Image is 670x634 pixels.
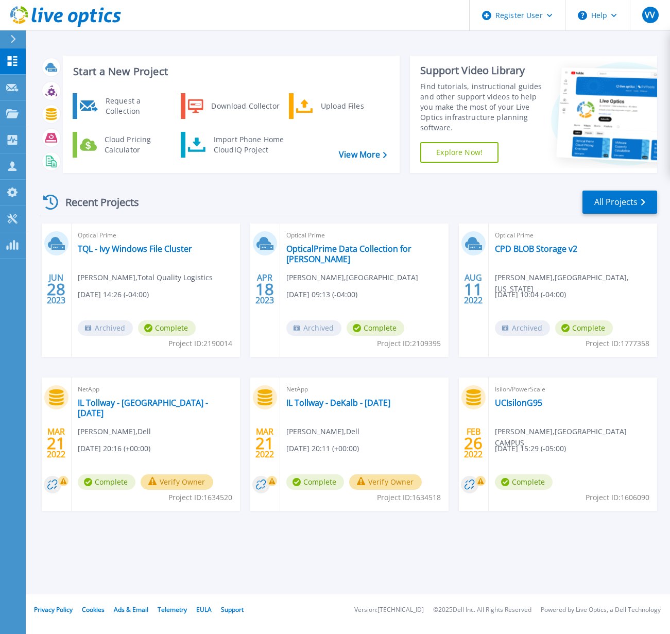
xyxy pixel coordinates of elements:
a: Telemetry [158,605,187,614]
a: TQL - Ivy Windows File Cluster [78,244,192,254]
span: Complete [555,320,613,336]
span: 21 [47,439,65,448]
div: Upload Files [316,96,392,116]
a: IL Tollway - [GEOGRAPHIC_DATA] - [DATE] [78,398,234,418]
span: NetApp [286,384,442,395]
span: [DATE] 20:11 (+00:00) [286,443,359,454]
a: Ads & Email [114,605,148,614]
div: Download Collector [206,96,284,116]
a: All Projects [582,191,657,214]
span: Archived [78,320,133,336]
span: Project ID: 1634518 [377,492,441,503]
span: [DATE] 15:29 (-05:00) [495,443,566,454]
a: Upload Files [289,93,394,119]
span: VV [645,11,655,19]
a: Explore Now! [420,142,499,163]
span: [PERSON_NAME] , Dell [78,426,151,437]
span: Project ID: 1634520 [168,492,232,503]
span: Complete [138,320,196,336]
span: [PERSON_NAME] , [GEOGRAPHIC_DATA] CAMPUS [495,426,657,449]
div: Import Phone Home CloudIQ Project [209,134,289,155]
span: Optical Prime [495,230,651,241]
span: Complete [347,320,404,336]
span: [DATE] 10:04 (-04:00) [495,289,566,300]
span: [DATE] 09:13 (-04:00) [286,289,357,300]
span: [PERSON_NAME] , [GEOGRAPHIC_DATA] [286,272,418,283]
a: Cloud Pricing Calculator [73,132,178,158]
span: Complete [286,474,344,490]
span: [PERSON_NAME] , [GEOGRAPHIC_DATA], [US_STATE] [495,272,657,295]
span: Project ID: 1606090 [586,492,649,503]
button: Verify Owner [141,474,213,490]
span: 18 [255,285,274,294]
span: Optical Prime [286,230,442,241]
a: Download Collector [181,93,286,119]
span: Complete [495,474,553,490]
span: Project ID: 1777358 [586,338,649,349]
a: Support [221,605,244,614]
span: [DATE] 14:26 (-04:00) [78,289,149,300]
span: Project ID: 2109395 [377,338,441,349]
span: 28 [47,285,65,294]
div: Request a Collection [100,96,176,116]
li: Powered by Live Optics, a Dell Technology [541,607,661,613]
a: View More [339,150,387,160]
span: Project ID: 2190014 [168,338,232,349]
span: [PERSON_NAME] , Dell [286,426,359,437]
span: NetApp [78,384,234,395]
div: APR 2023 [255,270,274,308]
div: Support Video Library [420,64,543,77]
div: AUG 2022 [463,270,483,308]
span: [PERSON_NAME] , Total Quality Logistics [78,272,213,283]
a: Request a Collection [73,93,178,119]
li: Version: [TECHNICAL_ID] [354,607,424,613]
div: Recent Projects [40,190,153,215]
span: Optical Prime [78,230,234,241]
span: Archived [286,320,341,336]
span: Complete [78,474,135,490]
span: 11 [464,285,483,294]
a: UCIsilonG95 [495,398,542,408]
div: Find tutorials, instructional guides and other support videos to help you make the most of your L... [420,81,543,133]
div: Cloud Pricing Calculator [99,134,176,155]
h3: Start a New Project [73,66,386,77]
a: CPD BLOB Storage v2 [495,244,577,254]
div: JUN 2023 [46,270,66,308]
span: 26 [464,439,483,448]
div: FEB 2022 [463,424,483,462]
a: IL Tollway - DeKalb - [DATE] [286,398,390,408]
a: EULA [196,605,212,614]
a: Cookies [82,605,105,614]
div: MAR 2022 [46,424,66,462]
span: [DATE] 20:16 (+00:00) [78,443,150,454]
button: Verify Owner [349,474,422,490]
a: OpticalPrime Data Collection for [PERSON_NAME] [286,244,442,264]
a: Privacy Policy [34,605,73,614]
span: Archived [495,320,550,336]
li: © 2025 Dell Inc. All Rights Reserved [433,607,531,613]
span: Isilon/PowerScale [495,384,651,395]
div: MAR 2022 [255,424,274,462]
span: 21 [255,439,274,448]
